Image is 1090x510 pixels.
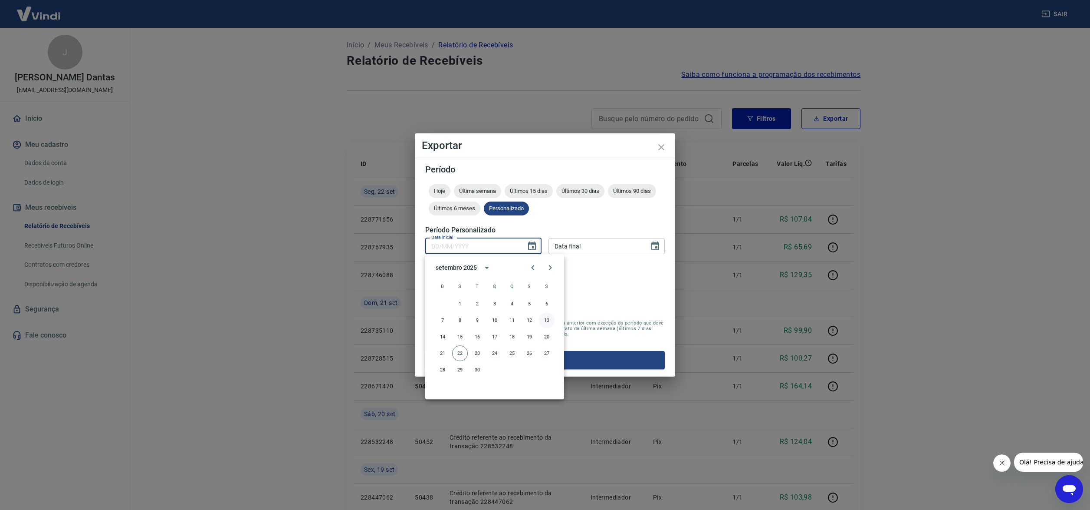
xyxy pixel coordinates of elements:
[522,296,537,311] button: 5
[452,278,468,295] span: segunda-feira
[429,188,450,194] span: Hoje
[469,278,485,295] span: terça-feira
[651,137,672,158] button: close
[556,188,604,194] span: Últimos 30 dias
[539,345,555,361] button: 27
[452,296,468,311] button: 1
[505,188,553,194] span: Últimos 15 dias
[435,329,450,344] button: 14
[436,263,477,272] div: setembro 2025
[539,312,555,328] button: 13
[452,312,468,328] button: 8
[452,345,468,361] button: 22
[454,184,501,198] div: Última semana
[539,296,555,311] button: 6
[542,259,559,276] button: Next month
[524,259,542,276] button: Previous month
[608,184,656,198] div: Últimos 90 dias
[469,362,485,378] button: 30
[487,296,502,311] button: 3
[429,205,480,212] span: Últimos 6 meses
[469,329,485,344] button: 16
[1055,475,1083,503] iframe: Botão para abrir a janela de mensagens
[484,202,529,215] div: Personalizado
[435,345,450,361] button: 21
[452,329,468,344] button: 15
[431,234,453,241] label: Data inicial
[425,165,665,174] h5: Período
[429,184,450,198] div: Hoje
[469,296,485,311] button: 2
[435,362,450,378] button: 28
[452,362,468,378] button: 29
[504,329,520,344] button: 18
[425,238,520,254] input: DD/MM/YYYY
[484,205,529,212] span: Personalizado
[556,184,604,198] div: Últimos 30 dias
[522,312,537,328] button: 12
[504,312,520,328] button: 11
[522,345,537,361] button: 26
[608,188,656,194] span: Últimos 90 dias
[523,238,541,255] button: Choose date
[487,278,502,295] span: quarta-feira
[504,278,520,295] span: quinta-feira
[993,454,1011,472] iframe: Fechar mensagem
[422,140,668,151] h4: Exportar
[647,238,664,255] button: Choose date
[487,345,502,361] button: 24
[522,329,537,344] button: 19
[429,202,480,215] div: Últimos 6 meses
[425,226,665,235] h5: Período Personalizado
[1014,453,1083,472] iframe: Mensagem da empresa
[5,6,73,13] span: Olá! Precisa de ajuda?
[479,260,494,275] button: calendar view is open, switch to year view
[469,312,485,328] button: 9
[469,345,485,361] button: 23
[487,312,502,328] button: 10
[504,296,520,311] button: 4
[435,278,450,295] span: domingo
[548,238,643,254] input: DD/MM/YYYY
[539,329,555,344] button: 20
[487,329,502,344] button: 17
[435,312,450,328] button: 7
[539,278,555,295] span: sábado
[504,345,520,361] button: 25
[454,188,501,194] span: Última semana
[522,278,537,295] span: sexta-feira
[505,184,553,198] div: Últimos 15 dias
